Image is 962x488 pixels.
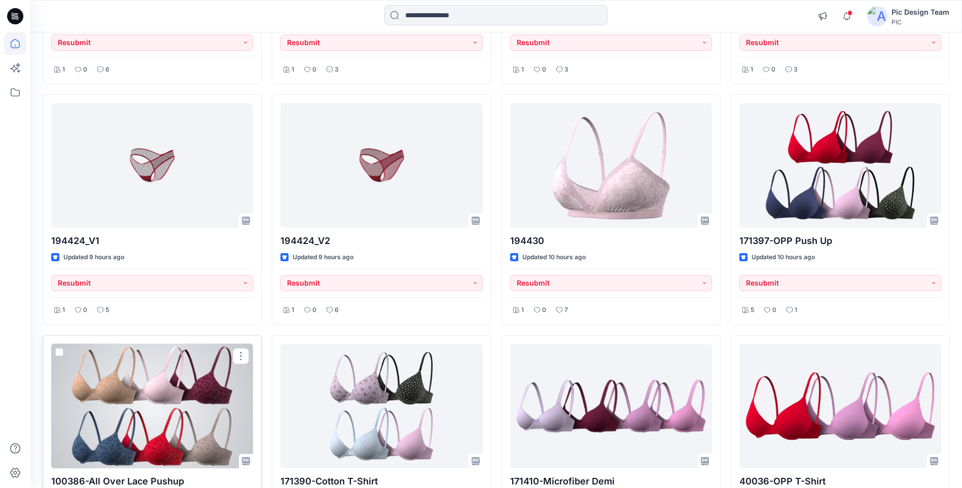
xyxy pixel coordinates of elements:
p: 0 [542,305,546,316]
a: 171397-OPP Push Up [739,103,941,227]
a: 194430 [510,103,712,227]
p: Updated 10 hours ago [522,252,586,263]
a: 171390-Cotton T-Shirt [280,344,482,468]
p: 0 [83,305,87,316]
a: 171410-Microfiber Demi [510,344,712,468]
p: 194424_V1 [51,234,253,248]
p: 3 [335,64,339,75]
p: 1 [62,64,65,75]
p: 5 [105,305,109,316]
p: 5 [751,305,754,316]
p: 7 [564,305,568,316]
a: 100386-All Over Lace Pushup [51,344,253,468]
a: 194424_V1 [51,103,253,227]
p: 0 [83,64,87,75]
div: PIC [892,18,949,26]
p: 0 [771,64,775,75]
p: 1 [795,305,797,316]
p: 1 [292,305,294,316]
p: 0 [772,305,776,316]
p: 194424_V2 [280,234,482,248]
p: 0 [542,64,546,75]
p: 1 [62,305,65,316]
p: Updated 10 hours ago [752,252,815,263]
p: 0 [312,305,316,316]
p: 3 [794,64,798,75]
p: 171397-OPP Push Up [739,234,941,248]
a: 194424_V2 [280,103,482,227]
p: 6 [335,305,339,316]
p: Updated 9 hours ago [293,252,353,263]
p: Updated 9 hours ago [63,252,124,263]
p: 6 [105,64,110,75]
p: 1 [751,64,753,75]
p: 1 [521,64,524,75]
p: 1 [292,64,294,75]
p: 194430 [510,234,712,248]
p: 3 [564,64,568,75]
a: 40036-OPP T-Shirt [739,344,941,468]
img: avatar [867,6,887,26]
div: Pic Design Team [892,6,949,18]
p: 1 [521,305,524,316]
p: 0 [312,64,316,75]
